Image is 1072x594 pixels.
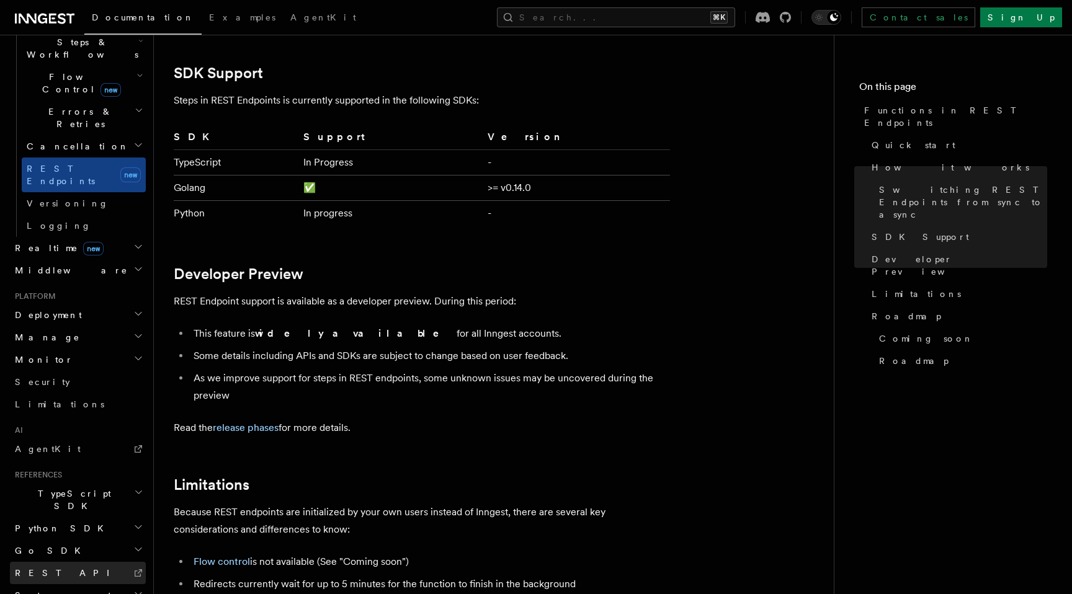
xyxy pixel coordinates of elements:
p: REST Endpoint support is available as a developer preview. During this period: [174,293,670,310]
td: Python [174,201,298,226]
h4: On this page [859,79,1047,99]
button: Go SDK [10,539,146,562]
button: Middleware [10,259,146,281]
span: REST Endpoints [27,164,95,186]
a: AgentKit [10,438,146,460]
button: Manage [10,326,146,348]
span: Roadmap [879,355,949,367]
span: Documentation [92,12,194,22]
button: Monitor [10,348,146,371]
span: Manage [10,331,80,344]
span: Platform [10,291,56,301]
span: Flow Control [22,71,136,95]
a: Limitations [867,283,1047,305]
th: Support [298,129,483,150]
td: ✅ [298,175,483,201]
a: Documentation [84,4,202,35]
td: Golang [174,175,298,201]
button: Flow Controlnew [22,66,146,100]
td: - [483,150,670,175]
p: Because REST endpoints are initialized by your own users instead of Inngest, there are several ke... [174,503,670,538]
span: Switching REST Endpoints from sync to async [879,184,1047,221]
span: REST API [15,568,120,578]
span: Python SDK [10,522,111,534]
a: Coming soon [874,327,1047,350]
a: AgentKit [283,4,364,33]
th: SDK [174,129,298,150]
span: References [10,470,62,480]
span: Monitor [10,353,73,366]
button: Python SDK [10,517,146,539]
td: - [483,201,670,226]
a: REST Endpointsnew [22,157,146,192]
a: Examples [202,4,283,33]
span: SDK Support [872,231,969,243]
button: Realtimenew [10,237,146,259]
button: Search...⌘K [497,7,735,27]
span: How it works [872,161,1029,174]
span: Realtime [10,242,104,254]
span: AgentKit [290,12,356,22]
button: Cancellation [22,135,146,157]
a: How it works [867,156,1047,179]
span: Coming soon [879,332,973,345]
span: Limitations [872,288,961,300]
a: Contact sales [862,7,975,27]
li: This feature is for all Inngest accounts. [190,325,670,342]
span: Cancellation [22,140,129,153]
span: Versioning [27,198,109,208]
button: Deployment [10,304,146,326]
span: AgentKit [15,444,81,454]
a: SDK Support [867,226,1047,248]
th: Version [483,129,670,150]
a: Switching REST Endpoints from sync to async [874,179,1047,226]
p: Read the for more details. [174,419,670,437]
li: As we improve support for steps in REST endpoints, some unknown issues may be uncovered during th... [190,370,670,404]
span: Roadmap [872,310,941,322]
div: Inngest Functions [10,9,146,237]
td: >= v0.14.0 [483,175,670,201]
span: new [100,83,121,97]
a: Quick start [867,134,1047,156]
li: is not available (See "Coming soon") [190,553,670,570]
span: AI [10,425,23,435]
a: Sign Up [980,7,1062,27]
a: SDK Support [174,64,263,82]
a: Limitations [174,476,249,494]
a: Limitations [10,393,146,415]
strong: widely available [255,327,457,339]
a: REST API [10,562,146,584]
td: In Progress [298,150,483,175]
span: Quick start [872,139,955,151]
button: Errors & Retries [22,100,146,135]
span: Middleware [10,264,128,277]
span: Errors & Retries [22,105,135,130]
a: release phases [213,422,279,433]
a: Security [10,371,146,393]
a: Flow control [194,556,250,567]
span: new [83,242,104,255]
a: Developer Preview [867,248,1047,283]
span: Developer Preview [872,253,1047,278]
span: TypeScript SDK [10,487,134,512]
li: Redirects currently wait for up to 5 minutes for the function to finish in the background [190,575,670,593]
button: Steps & Workflows [22,31,146,66]
span: Deployment [10,309,82,321]
a: Functions in REST Endpoints [859,99,1047,134]
span: Limitations [15,399,104,409]
a: Developer Preview [174,265,303,283]
td: In progress [298,201,483,226]
a: Roadmap [867,305,1047,327]
span: Logging [27,221,91,231]
li: Some details including APIs and SDKs are subject to change based on user feedback. [190,347,670,365]
span: Security [15,377,70,387]
td: TypeScript [174,150,298,175]
span: Functions in REST Endpoints [864,104,1047,129]
span: new [120,167,141,182]
span: Examples [209,12,275,22]
p: Steps in REST Endpoints is currently supported in the following SDKs: [174,92,670,109]
a: Roadmap [874,350,1047,372]
button: TypeScript SDK [10,482,146,517]
kbd: ⌘K [710,11,728,24]
a: Versioning [22,192,146,215]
